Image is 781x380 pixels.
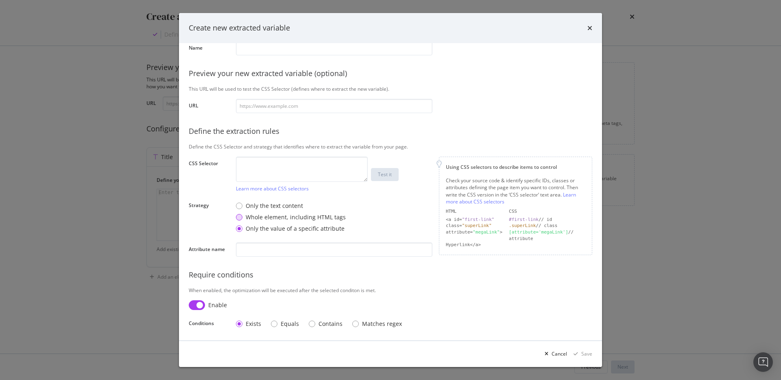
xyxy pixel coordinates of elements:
[446,223,502,229] div: class=
[462,217,494,222] div: "first-link"
[446,177,585,205] div: Check your source code & identify specific IDs, classes or attributes defining the page item you ...
[208,301,227,309] div: Enable
[473,229,500,235] div: "megaLink"
[552,350,567,357] div: Cancel
[246,213,346,221] div: Whole element, including HTML tags
[462,223,492,228] div: "superLink"
[371,168,399,181] button: Test it
[189,126,592,137] div: Define the extraction rules
[509,229,585,242] div: // attribute
[362,320,402,328] div: Matches regex
[446,208,502,215] div: HTML
[509,217,539,222] div: #first-link
[509,223,585,229] div: // class
[541,347,567,360] button: Cancel
[446,164,585,170] div: Using CSS selectors to describe items to control
[189,160,229,190] label: CSS Selector
[509,208,585,215] div: CSS
[189,246,229,255] label: Attribute name
[319,320,343,328] div: Contains
[236,225,346,233] div: Only the value of a specific attribute
[189,85,592,92] div: This URL will be used to test the CSS Selector (defines where to extract the new variable).
[378,171,392,178] div: Test it
[570,347,592,360] button: Save
[446,191,576,205] a: Learn more about CSS selectors
[189,44,229,53] label: Name
[446,216,502,223] div: <a id=
[352,320,402,328] div: Matches regex
[189,287,592,294] div: When enabled, the optimization will be executed after the selected conditon is met.
[236,202,346,210] div: Only the text content
[446,229,502,242] div: attribute= >
[189,270,592,280] div: Require conditions
[189,320,229,329] label: Conditions
[236,213,346,221] div: Whole element, including HTML tags
[271,320,299,328] div: Equals
[587,23,592,33] div: times
[189,102,229,111] label: URL
[246,225,345,233] div: Only the value of a specific attribute
[753,352,773,372] div: Open Intercom Messenger
[236,99,432,113] input: https://www.example.com
[281,320,299,328] div: Equals
[236,320,261,328] div: Exists
[246,320,261,328] div: Exists
[581,350,592,357] div: Save
[189,23,290,33] div: Create new extracted variable
[509,223,536,228] div: .superLink
[189,143,592,150] div: Define the CSS Selector and strategy that identifies where to extract the variable from your page.
[236,185,309,192] a: Learn more about CSS selectors
[509,216,585,223] div: // id
[189,68,592,79] div: Preview your new extracted variable (optional)
[446,242,502,248] div: Hyperlink</a>
[309,320,343,328] div: Contains
[509,229,568,235] div: [attribute='megaLink']
[246,202,303,210] div: Only the text content
[179,13,602,367] div: modal
[189,202,229,234] label: Strategy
